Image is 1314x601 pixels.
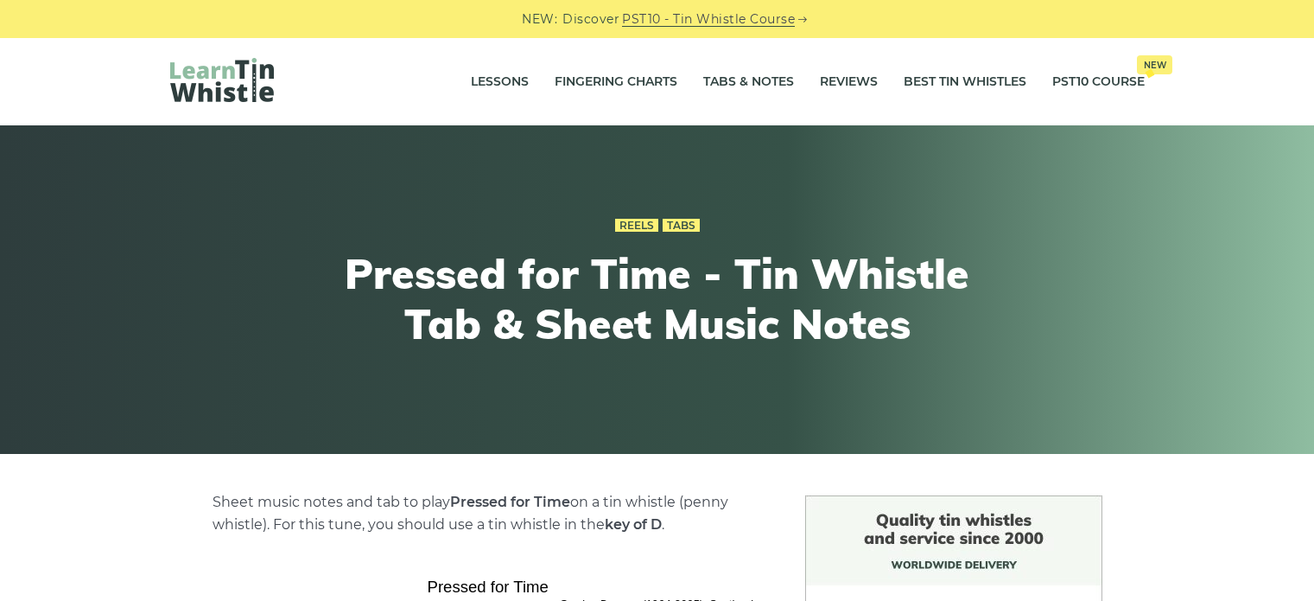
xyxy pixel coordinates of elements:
[340,249,975,348] h1: Pressed for Time - Tin Whistle Tab & Sheet Music Notes
[703,61,794,104] a: Tabs & Notes
[820,61,878,104] a: Reviews
[170,58,274,102] img: LearnTinWhistle.com
[555,61,677,104] a: Fingering Charts
[471,61,529,104] a: Lessons
[450,494,570,510] strong: Pressed for Time
[904,61,1026,104] a: Best Tin Whistles
[1137,55,1172,74] span: New
[663,219,700,233] a: Tabs
[605,516,662,533] strong: key of D
[213,491,764,536] p: Sheet music notes and tab to play on a tin whistle (penny whistle). For this tune, you should use...
[615,219,658,233] a: Reels
[1052,61,1145,104] a: PST10 CourseNew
